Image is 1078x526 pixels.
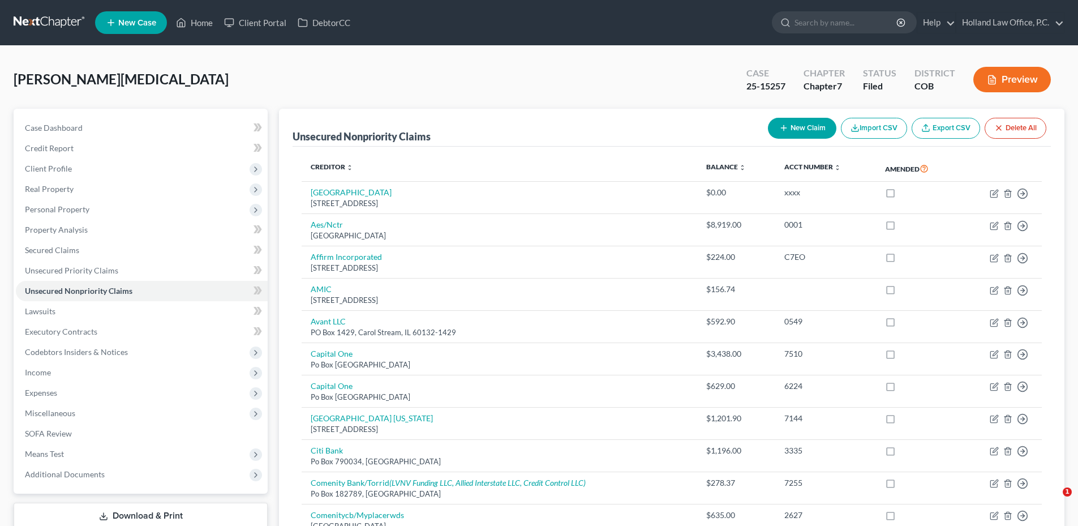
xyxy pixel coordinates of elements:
[914,80,955,93] div: COB
[25,347,128,357] span: Codebtors Insiders & Notices
[16,301,268,322] a: Lawsuits
[311,424,688,435] div: [STREET_ADDRESS]
[311,489,688,499] div: Po Box 182789, [GEOGRAPHIC_DATA]
[25,245,79,255] span: Secured Claims
[16,138,268,159] a: Credit Report
[784,187,867,198] div: xxxx
[784,316,867,327] div: 0549
[25,164,72,173] span: Client Profile
[706,445,766,456] div: $1,196.00
[706,162,746,171] a: Balance unfold_more
[170,12,218,33] a: Home
[784,162,841,171] a: Acct Number unfold_more
[218,12,292,33] a: Client Portal
[746,80,785,93] div: 25-15257
[16,118,268,138] a: Case Dashboard
[311,413,433,423] a: [GEOGRAPHIC_DATA] [US_STATE]
[914,67,955,80] div: District
[784,348,867,360] div: 7510
[804,67,845,80] div: Chapter
[311,392,688,403] div: Po Box [GEOGRAPHIC_DATA]
[311,263,688,273] div: [STREET_ADDRESS]
[311,510,404,520] a: Comenitycb/Myplacerwds
[25,388,57,397] span: Expenses
[837,80,842,91] span: 7
[706,413,766,424] div: $1,201.90
[25,306,55,316] span: Lawsuits
[841,118,907,139] button: Import CSV
[706,316,766,327] div: $592.90
[311,284,332,294] a: AMIC
[917,12,955,33] a: Help
[16,240,268,260] a: Secured Claims
[706,219,766,230] div: $8,919.00
[768,118,836,139] button: New Claim
[25,469,105,479] span: Additional Documents
[346,164,353,171] i: unfold_more
[706,251,766,263] div: $224.00
[311,456,688,467] div: Po Box 790034, [GEOGRAPHIC_DATA]
[956,12,1064,33] a: Holland Law Office, P.C.
[784,445,867,456] div: 3335
[25,429,72,438] span: SOFA Review
[804,80,845,93] div: Chapter
[784,510,867,521] div: 2627
[863,67,896,80] div: Status
[1040,487,1067,515] iframe: Intercom live chat
[1063,487,1072,497] span: 1
[389,478,586,487] i: (LVNV Funding LLC, Allied Interstate LLC, Credit Control LLC)
[25,408,75,418] span: Miscellaneous
[746,67,785,80] div: Case
[784,413,867,424] div: 7144
[834,164,841,171] i: unfold_more
[25,367,51,377] span: Income
[25,225,88,234] span: Property Analysis
[784,219,867,230] div: 0001
[794,12,898,33] input: Search by name...
[16,322,268,342] a: Executory Contracts
[912,118,980,139] a: Export CSV
[311,317,346,326] a: Avant LLC
[706,477,766,489] div: $278.37
[16,220,268,240] a: Property Analysis
[311,295,688,306] div: [STREET_ADDRESS]
[311,252,382,262] a: Affirm Incorporated
[311,187,392,197] a: [GEOGRAPHIC_DATA]
[739,164,746,171] i: unfold_more
[311,162,353,171] a: Creditor unfold_more
[292,12,356,33] a: DebtorCC
[14,71,229,87] span: [PERSON_NAME][MEDICAL_DATA]
[311,478,586,487] a: Comenity Bank/Torrid(LVNV Funding LLC, Allied Interstate LLC, Credit Control LLC)
[25,266,118,275] span: Unsecured Priority Claims
[706,348,766,360] div: $3,438.00
[973,67,1051,92] button: Preview
[311,198,688,209] div: [STREET_ADDRESS]
[784,251,867,263] div: C7EO
[784,380,867,392] div: 6224
[876,156,959,182] th: Amended
[16,260,268,281] a: Unsecured Priority Claims
[706,510,766,521] div: $635.00
[863,80,896,93] div: Filed
[311,446,343,455] a: Citi Bank
[25,204,89,214] span: Personal Property
[16,424,268,444] a: SOFA Review
[706,284,766,295] div: $156.74
[16,281,268,301] a: Unsecured Nonpriority Claims
[706,187,766,198] div: $0.00
[311,381,353,391] a: Capital One
[25,327,97,336] span: Executory Contracts
[25,449,64,459] span: Means Test
[311,220,343,229] a: Aes/Nctr
[311,327,688,338] div: PO Box 1429, Carol Stream, IL 60132-1429
[985,118,1046,139] button: Delete All
[311,349,353,358] a: Capital One
[25,286,132,296] span: Unsecured Nonpriority Claims
[25,184,74,194] span: Real Property
[311,360,688,370] div: Po Box [GEOGRAPHIC_DATA]
[25,123,83,132] span: Case Dashboard
[311,230,688,241] div: [GEOGRAPHIC_DATA]
[293,130,431,143] div: Unsecured Nonpriority Claims
[118,19,156,27] span: New Case
[784,477,867,489] div: 7255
